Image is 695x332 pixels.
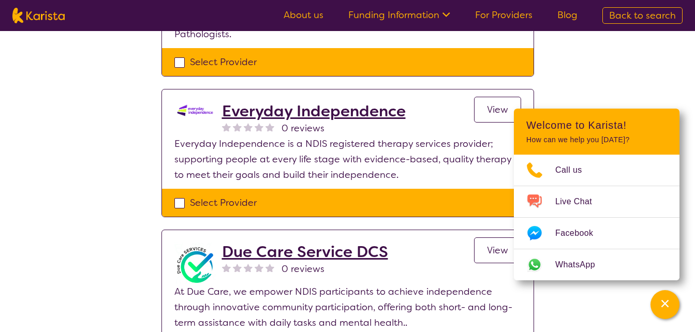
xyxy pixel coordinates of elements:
img: ppxf38cnarih3decgaop.png [174,243,216,284]
span: View [487,103,508,116]
p: At Due Care, we empower NDIS participants to achieve independence through innovative community pa... [174,284,521,330]
img: kdssqoqrr0tfqzmv8ac0.png [174,102,216,118]
a: Web link opens in a new tab. [514,249,679,280]
img: nonereviewstar [222,263,231,272]
a: About us [284,9,323,21]
span: Call us [555,162,595,178]
h2: Welcome to Karista! [526,119,667,131]
span: Facebook [555,225,605,241]
img: nonereviewstar [233,263,242,272]
img: nonereviewstar [265,263,274,272]
span: View [487,244,508,256]
button: Channel Menu [650,290,679,319]
span: Back to search [609,9,676,22]
img: nonereviewstar [255,263,263,272]
p: How can we help you [DATE]? [526,135,667,144]
a: Funding Information [348,9,450,21]
img: nonereviewstar [244,123,253,131]
a: View [474,97,521,123]
div: Channel Menu [514,109,679,280]
a: Blog [557,9,578,21]
a: For Providers [475,9,533,21]
a: View [474,237,521,263]
img: Karista logo [12,8,65,23]
img: nonereviewstar [265,123,274,131]
ul: Choose channel [514,155,679,280]
span: 0 reviews [282,120,324,136]
span: WhatsApp [555,257,608,273]
span: 0 reviews [282,261,324,277]
a: Due Care Service DCS [222,243,388,261]
span: Live Chat [555,194,604,209]
img: nonereviewstar [244,263,253,272]
p: Everyday Independence is a NDIS registered therapy services provider; supporting people at every ... [174,136,521,183]
a: Everyday Independence [222,102,406,120]
img: nonereviewstar [222,123,231,131]
a: Back to search [602,7,683,24]
img: nonereviewstar [233,123,242,131]
img: nonereviewstar [255,123,263,131]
